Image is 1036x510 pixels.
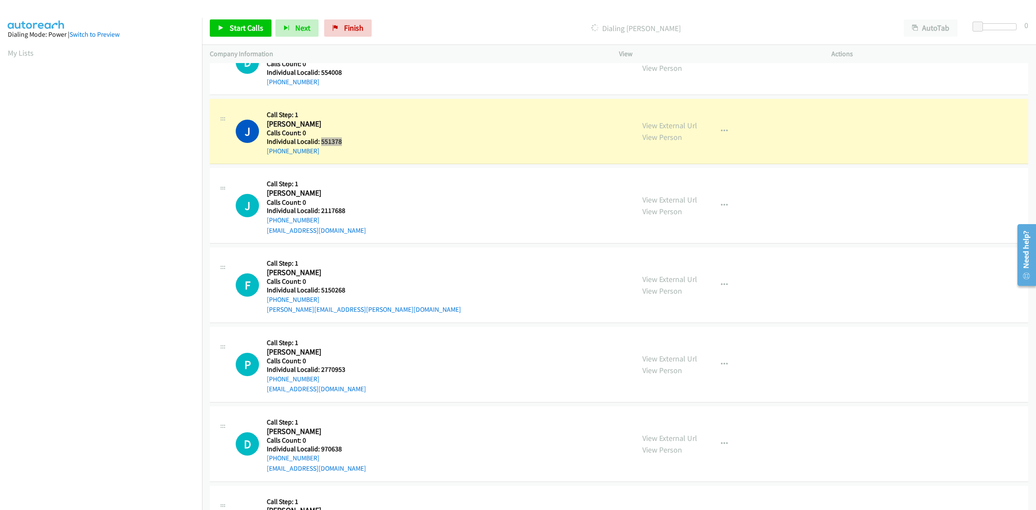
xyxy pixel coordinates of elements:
p: Dialing [PERSON_NAME] [383,22,888,34]
h1: F [236,273,259,297]
h2: [PERSON_NAME] [267,188,357,198]
a: View Person [642,206,682,216]
span: Finish [344,23,363,33]
iframe: Resource Center [1011,221,1036,289]
div: The call is yet to be attempted [236,194,259,217]
h5: Call Step: 1 [267,111,357,119]
h5: Calls Count: 0 [267,277,461,286]
a: View External Url [642,274,697,284]
h1: D [236,432,259,456]
a: [EMAIL_ADDRESS][DOMAIN_NAME] [267,464,366,472]
a: View Person [642,63,682,73]
a: View Person [642,365,682,375]
a: View External Url [642,120,697,130]
h5: Calls Count: 0 [267,357,366,365]
span: Start Calls [230,23,263,33]
h5: Individual Localid: 2770953 [267,365,366,374]
a: View External Url [642,433,697,443]
h5: Call Step: 1 [267,497,366,506]
h5: Call Step: 1 [267,259,461,268]
a: [EMAIL_ADDRESS][DOMAIN_NAME] [267,385,366,393]
a: [PERSON_NAME][EMAIL_ADDRESS][PERSON_NAME][DOMAIN_NAME] [267,305,461,314]
h5: Individual Localid: 970638 [267,445,366,453]
h5: Call Step: 1 [267,339,366,347]
h5: Calls Count: 0 [267,436,366,445]
a: View Person [642,132,682,142]
h5: Individual Localid: 554008 [267,68,357,77]
div: 0 [1024,19,1028,31]
button: Next [275,19,319,37]
a: [EMAIL_ADDRESS][DOMAIN_NAME] [267,226,366,234]
iframe: Dialpad [8,67,202,477]
h2: [PERSON_NAME] [267,119,357,129]
h5: Individual Localid: 551378 [267,137,357,146]
a: [PHONE_NUMBER] [267,454,319,462]
a: Start Calls [210,19,272,37]
a: Switch to Preview [69,30,120,38]
a: [PHONE_NUMBER] [267,295,319,304]
button: AutoTab [904,19,957,37]
h2: [PERSON_NAME] [267,427,357,437]
h1: J [236,120,259,143]
h5: Calls Count: 0 [267,198,366,207]
div: The call is yet to be attempted [236,353,259,376]
h1: J [236,194,259,217]
h5: Call Step: 1 [267,418,366,427]
a: View Person [642,286,682,296]
a: My Lists [8,48,34,58]
span: Next [295,23,310,33]
a: [PHONE_NUMBER] [267,147,319,155]
h2: [PERSON_NAME] [267,268,357,278]
div: The call is yet to be attempted [236,273,259,297]
h5: Individual Localid: 5150268 [267,286,461,295]
a: [PHONE_NUMBER] [267,375,319,383]
div: Dialing Mode: Power | [8,29,194,40]
h5: Calls Count: 0 [267,60,357,68]
h5: Call Step: 1 [267,180,366,188]
h5: Individual Localid: 2117688 [267,206,366,215]
a: View Person [642,445,682,455]
p: View [619,49,816,59]
div: The call is yet to be attempted [236,432,259,456]
a: [PHONE_NUMBER] [267,216,319,224]
p: Company Information [210,49,603,59]
a: View External Url [642,354,697,364]
p: Actions [831,49,1028,59]
a: [PHONE_NUMBER] [267,78,319,86]
h1: P [236,353,259,376]
h5: Calls Count: 0 [267,129,357,137]
h2: [PERSON_NAME] [267,347,357,357]
a: View External Url [642,195,697,205]
a: Finish [324,19,372,37]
